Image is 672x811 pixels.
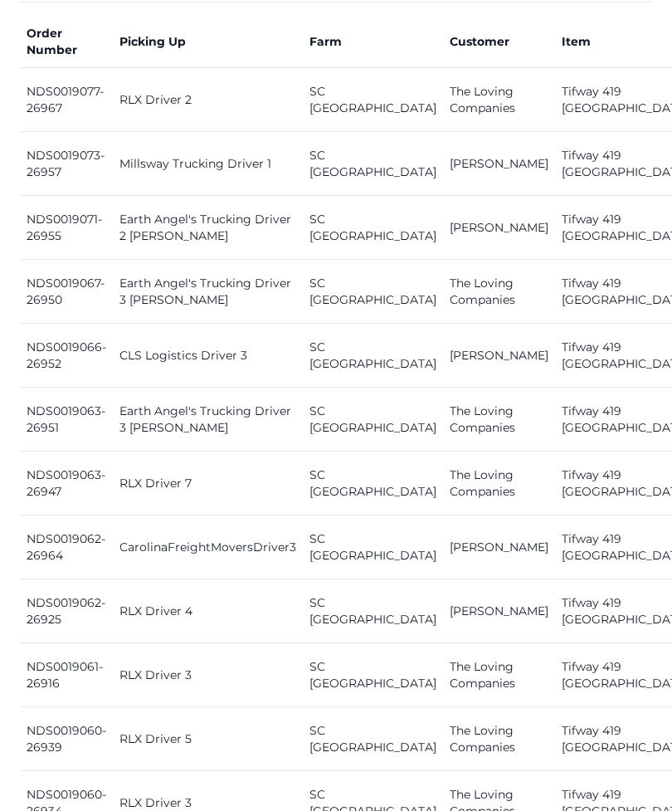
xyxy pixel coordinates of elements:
td: NDS0019073-26957 [20,132,113,196]
th: Farm [303,16,443,68]
td: SC [GEOGRAPHIC_DATA] [303,132,443,196]
td: RLX Driver 5 [113,707,303,771]
td: NDS0019062-26964 [20,515,113,579]
td: NDS0019060-26939 [20,707,113,771]
td: RLX Driver 2 [113,68,303,132]
td: NDS0019071-26955 [20,196,113,260]
td: [PERSON_NAME] [443,579,555,643]
td: SC [GEOGRAPHIC_DATA] [303,643,443,707]
td: NDS0019066-26952 [20,324,113,388]
td: NDS0019062-26925 [20,579,113,643]
td: CarolinaFreightMoversDriver3 [113,515,303,579]
td: RLX Driver 7 [113,452,303,515]
td: SC [GEOGRAPHIC_DATA] [303,196,443,260]
td: SC [GEOGRAPHIC_DATA] [303,707,443,771]
td: NDS0019063-26947 [20,452,113,515]
td: Earth Angel's Trucking Driver 3 [PERSON_NAME] [113,260,303,324]
td: NDS0019067-26950 [20,260,113,324]
th: Order Number [20,16,113,68]
td: RLX Driver 3 [113,643,303,707]
th: Customer [443,16,555,68]
td: Millsway Trucking Driver 1 [113,132,303,196]
td: The Loving Companies [443,388,555,452]
td: [PERSON_NAME] [443,132,555,196]
td: [PERSON_NAME] [443,515,555,579]
td: SC [GEOGRAPHIC_DATA] [303,452,443,515]
td: Earth Angel's Trucking Driver 2 [PERSON_NAME] [113,196,303,260]
td: SC [GEOGRAPHIC_DATA] [303,324,443,388]
td: SC [GEOGRAPHIC_DATA] [303,260,443,324]
td: Earth Angel's Trucking Driver 3 [PERSON_NAME] [113,388,303,452]
td: RLX Driver 4 [113,579,303,643]
td: [PERSON_NAME] [443,196,555,260]
td: SC [GEOGRAPHIC_DATA] [303,388,443,452]
td: The Loving Companies [443,260,555,324]
td: SC [GEOGRAPHIC_DATA] [303,579,443,643]
td: The Loving Companies [443,707,555,771]
td: The Loving Companies [443,452,555,515]
td: NDS0019077-26967 [20,68,113,132]
th: Picking Up [113,16,303,68]
td: The Loving Companies [443,68,555,132]
td: SC [GEOGRAPHIC_DATA] [303,68,443,132]
td: SC [GEOGRAPHIC_DATA] [303,515,443,579]
td: CLS Logistics Driver 3 [113,324,303,388]
td: [PERSON_NAME] [443,324,555,388]
td: NDS0019063-26951 [20,388,113,452]
td: NDS0019061-26916 [20,643,113,707]
td: The Loving Companies [443,643,555,707]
